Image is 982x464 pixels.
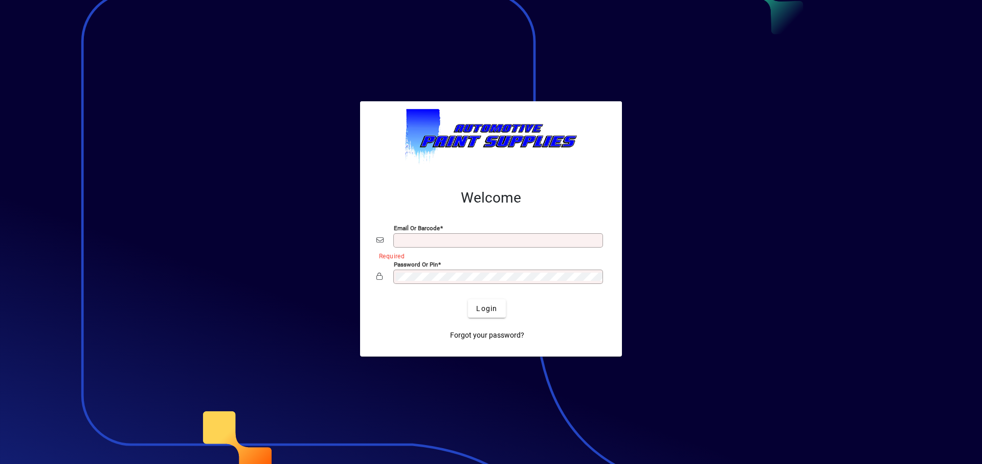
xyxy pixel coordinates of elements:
[468,299,505,318] button: Login
[450,330,524,341] span: Forgot your password?
[476,303,497,314] span: Login
[394,225,440,232] mat-label: Email or Barcode
[379,250,597,261] mat-error: Required
[394,261,438,268] mat-label: Password or Pin
[446,326,528,344] a: Forgot your password?
[376,189,606,207] h2: Welcome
